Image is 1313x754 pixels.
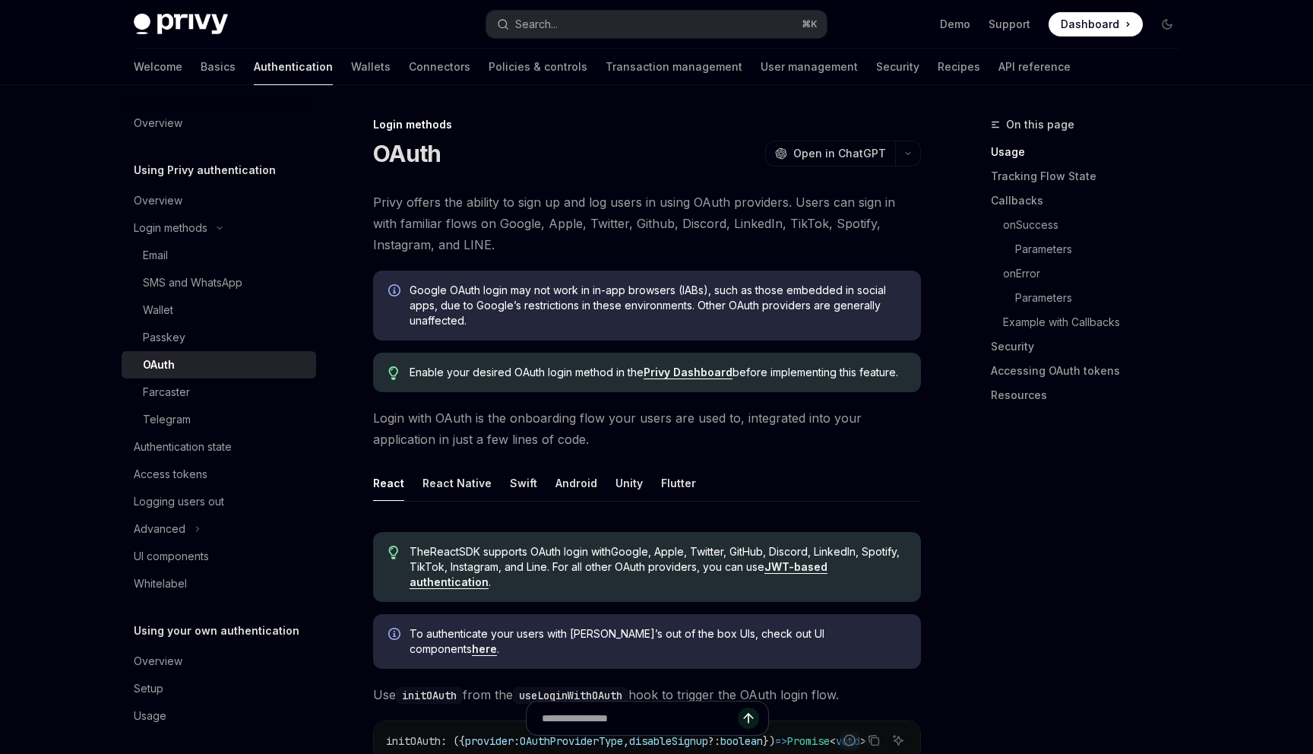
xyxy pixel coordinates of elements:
span: Enable your desired OAuth login method in the before implementing this feature. [410,365,906,380]
a: Recipes [938,49,980,85]
a: Overview [122,648,316,675]
input: Ask a question... [542,702,738,735]
div: Login methods [134,219,207,237]
h1: OAuth [373,140,441,167]
a: Parameters [991,237,1191,261]
span: On this page [1006,116,1074,134]
button: Toggle Advanced section [122,515,316,543]
a: Authentication state [122,433,316,461]
div: Usage [134,707,166,725]
span: Open in ChatGPT [793,146,886,161]
button: Toggle Login methods section [122,214,316,242]
div: UI components [134,547,209,565]
div: Logging users out [134,493,224,511]
div: Passkey [143,328,185,347]
div: Farcaster [143,383,190,401]
a: Setup [122,675,316,702]
a: Security [876,49,919,85]
a: Tracking Flow State [991,164,1191,188]
img: dark logo [134,14,228,35]
a: Demo [940,17,970,32]
a: Welcome [134,49,182,85]
a: Basics [201,49,236,85]
div: React [373,465,404,501]
code: useLoginWithOAuth [513,687,628,704]
a: Overview [122,187,316,214]
code: initOAuth [396,687,463,704]
div: Search... [515,15,558,33]
div: Advanced [134,520,185,538]
a: OAuth [122,351,316,379]
a: Privy Dashboard [644,366,732,379]
a: Wallet [122,296,316,324]
svg: Tip [388,366,399,380]
div: React Native [422,465,492,501]
svg: Tip [388,546,399,559]
a: Callbacks [991,188,1191,213]
a: here [472,642,497,656]
a: Farcaster [122,379,316,406]
a: UI components [122,543,316,570]
a: Policies & controls [489,49,587,85]
span: The React SDK supports OAuth login with Google, Apple, Twitter, GitHub, Discord, LinkedIn, Spotif... [410,544,906,590]
a: Authentication [254,49,333,85]
a: onError [991,261,1191,286]
div: Setup [134,680,163,698]
a: onSuccess [991,213,1191,237]
a: Transaction management [606,49,742,85]
span: Google OAuth login may not work in in-app browsers (IABs), such as those embedded in social apps,... [410,283,906,328]
span: Privy offers the ability to sign up and log users in using OAuth providers. Users can sign in wit... [373,192,921,255]
a: Parameters [991,286,1191,310]
a: Wallets [351,49,391,85]
div: Whitelabel [134,575,187,593]
a: API reference [998,49,1071,85]
a: Email [122,242,316,269]
div: Overview [134,192,182,210]
span: Dashboard [1061,17,1119,32]
svg: Info [388,284,403,299]
h5: Using Privy authentication [134,161,276,179]
div: Authentication state [134,438,232,456]
a: Passkey [122,324,316,351]
a: Usage [122,702,316,730]
a: Security [991,334,1191,359]
div: SMS and WhatsApp [143,274,242,292]
button: Send message [738,708,759,729]
span: ⌘ K [802,18,818,30]
a: SMS and WhatsApp [122,269,316,296]
span: Login with OAuth is the onboarding flow your users are used to, integrated into your application ... [373,407,921,450]
a: Overview [122,109,316,137]
div: Login methods [373,117,921,132]
div: Access tokens [134,465,207,483]
a: Usage [991,140,1191,164]
a: Accessing OAuth tokens [991,359,1191,383]
a: Access tokens [122,461,316,488]
button: Open in ChatGPT [765,141,895,166]
button: Open search [486,11,827,38]
div: Swift [510,465,537,501]
span: To authenticate your users with [PERSON_NAME]’s out of the box UIs, check out UI components . [410,626,906,657]
div: Email [143,246,168,265]
a: Dashboard [1049,12,1143,36]
h5: Using your own authentication [134,622,299,640]
svg: Info [388,628,403,643]
div: Telegram [143,410,191,429]
a: Support [989,17,1030,32]
div: Unity [615,465,643,501]
a: Connectors [409,49,470,85]
a: User management [761,49,858,85]
div: Overview [134,652,182,670]
div: Wallet [143,301,173,319]
div: Flutter [661,465,696,501]
a: Logging users out [122,488,316,515]
a: Resources [991,383,1191,407]
a: Example with Callbacks [991,310,1191,334]
button: Toggle dark mode [1155,12,1179,36]
span: Use from the hook to trigger the OAuth login flow. [373,684,921,705]
div: OAuth [143,356,175,374]
div: Overview [134,114,182,132]
a: Whitelabel [122,570,316,597]
a: Telegram [122,406,316,433]
div: Android [555,465,597,501]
